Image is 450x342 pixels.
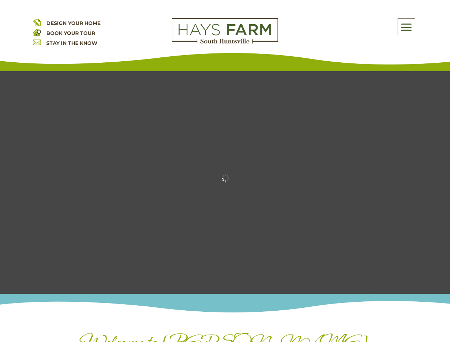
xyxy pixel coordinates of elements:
a: STAY IN THE KNOW [46,40,97,46]
img: book your home tour [33,28,41,36]
img: Logo [172,18,278,44]
a: hays farm homes huntsville development [172,39,278,45]
a: BOOK YOUR TOUR [46,30,95,36]
a: DESIGN YOUR HOME [46,20,100,26]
